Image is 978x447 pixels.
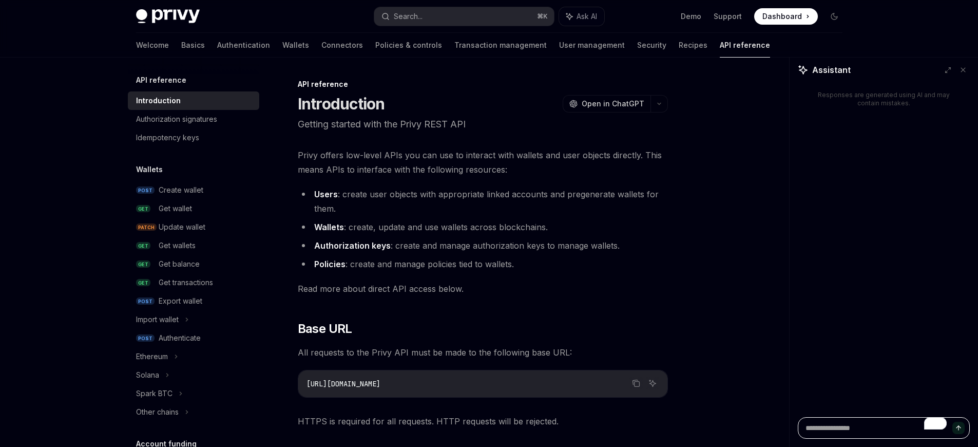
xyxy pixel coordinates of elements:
span: GET [136,205,150,213]
span: Ask AI [577,11,597,22]
a: POSTExport wallet [128,292,259,310]
a: Introduction [128,91,259,110]
span: Assistant [812,64,851,76]
a: POSTCreate wallet [128,181,259,199]
div: API reference [298,79,668,89]
span: POST [136,334,155,342]
h5: Wallets [136,163,163,176]
div: Get wallet [159,202,192,215]
strong: Policies [314,259,346,269]
div: Solana [136,369,159,381]
span: GET [136,242,150,250]
strong: Wallets [314,222,344,232]
button: Copy the contents from the code block [629,377,643,390]
li: : create, update and use wallets across blockchains. [298,220,668,234]
a: User management [559,33,625,58]
a: Authentication [217,33,270,58]
div: Authorization signatures [136,113,217,125]
p: Getting started with the Privy REST API [298,117,668,132]
span: POST [136,297,155,305]
a: Wallets [282,33,309,58]
span: All requests to the Privy API must be made to the following base URL: [298,345,668,360]
button: Send message [952,422,965,434]
span: [URL][DOMAIN_NAME] [306,379,380,388]
li: : create and manage authorization keys to manage wallets. [298,238,668,253]
div: Get balance [159,258,200,270]
span: POST [136,187,155,194]
li: : create and manage policies tied to wallets. [298,257,668,271]
a: Idempotency keys [128,128,259,147]
div: Create wallet [159,184,203,196]
span: ⌘ K [537,12,548,21]
a: Authorization signatures [128,110,259,128]
h1: Introduction [298,95,385,113]
span: PATCH [136,223,157,231]
span: Base URL [298,321,352,337]
a: GETGet wallets [128,236,259,255]
span: GET [136,279,150,287]
span: HTTPS is required for all requests. HTTP requests will be rejected. [298,414,668,429]
div: Update wallet [159,221,205,233]
button: Search...⌘K [374,7,554,26]
a: GETGet balance [128,255,259,273]
a: POSTAuthenticate [128,329,259,347]
div: Search... [394,10,423,23]
button: Open in ChatGPT [563,95,650,113]
div: Get transactions [159,276,213,289]
a: Demo [681,11,701,22]
strong: Authorization keys [314,240,391,251]
span: Privy offers low-level APIs you can use to interact with wallets and user objects directly. This ... [298,148,668,177]
li: : create user objects with appropriate linked accounts and pregenerate wallets for them. [298,187,668,216]
a: Connectors [321,33,363,58]
div: Other chains [136,406,179,418]
div: Spark BTC [136,387,172,400]
a: Support [714,11,742,22]
a: Basics [181,33,205,58]
a: Transaction management [454,33,547,58]
a: Welcome [136,33,169,58]
span: Open in ChatGPT [582,99,644,109]
button: Ask AI [646,377,659,390]
div: Introduction [136,95,181,107]
div: Get wallets [159,239,196,252]
h5: API reference [136,74,186,86]
a: API reference [720,33,770,58]
span: GET [136,260,150,268]
img: dark logo [136,9,200,24]
div: Import wallet [136,313,179,326]
a: Dashboard [754,8,818,25]
span: Read more about direct API access below. [298,282,668,296]
a: Security [637,33,666,58]
strong: Users [314,189,338,199]
div: Export wallet [159,295,202,307]
div: Ethereum [136,350,168,363]
a: PATCHUpdate wallet [128,218,259,236]
textarea: To enrich screen reader interactions, please activate Accessibility in Grammarly extension settings [798,417,970,439]
a: Policies & controls [375,33,442,58]
button: Ask AI [559,7,604,26]
a: Recipes [679,33,707,58]
div: Idempotency keys [136,132,199,144]
div: Authenticate [159,332,201,344]
div: Responses are generated using AI and may contain mistakes. [814,91,953,107]
a: GETGet wallet [128,199,259,218]
span: Dashboard [762,11,802,22]
a: GETGet transactions [128,273,259,292]
button: Toggle dark mode [826,8,842,25]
